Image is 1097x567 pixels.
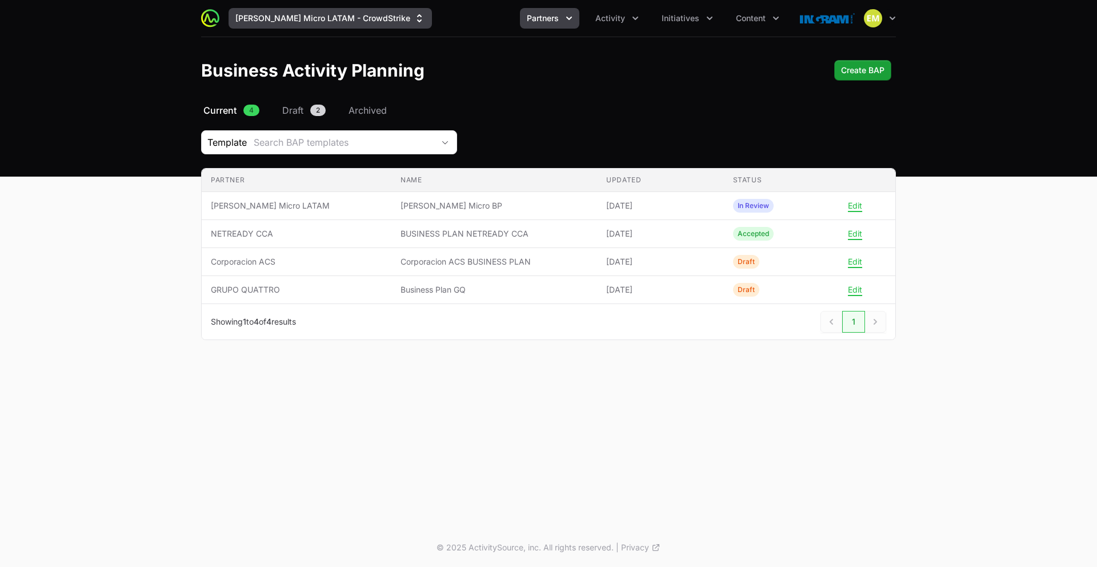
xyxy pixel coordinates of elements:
button: Activity [588,8,646,29]
button: [PERSON_NAME] Micro LATAM - CrowdStrike [229,8,432,29]
span: BUSINESS PLAN NETREADY CCA [401,228,588,239]
button: Initiatives [655,8,720,29]
span: 4 [266,317,271,326]
img: Ingram Micro LATAM [800,7,855,30]
span: | [616,542,619,553]
button: Create BAP [834,60,891,81]
p: Showing to of results [211,316,296,328]
a: Archived [346,103,389,117]
div: Main navigation [219,8,786,29]
button: Partners [520,8,579,29]
span: Draft [282,103,303,117]
section: Business Activity Plan Submissions [201,168,896,340]
a: 1 [842,311,865,333]
span: [PERSON_NAME] Micro BP [401,200,588,211]
span: Corporacion ACS [211,256,382,267]
div: Initiatives menu [655,8,720,29]
span: Corporacion ACS BUSINESS PLAN [401,256,588,267]
button: Search BAP templates [247,131,457,154]
span: Archived [349,103,387,117]
h1: Business Activity Planning [201,60,425,81]
div: Content menu [729,8,786,29]
span: Initiatives [662,13,699,24]
span: 1 [243,317,246,326]
span: NETREADY CCA [211,228,382,239]
span: Business Plan GQ [401,284,588,296]
span: Create BAP [841,63,884,77]
img: ActivitySource [201,9,219,27]
th: Updated [597,169,723,192]
a: Privacy [621,542,660,553]
span: [DATE] [606,228,714,239]
th: Partner [202,169,391,192]
span: Partners [527,13,559,24]
div: Primary actions [834,60,891,81]
span: [PERSON_NAME] Micro LATAM [211,200,382,211]
button: Content [729,8,786,29]
span: 4 [254,317,259,326]
button: Edit [848,201,862,211]
span: Template [202,135,247,149]
span: [DATE] [606,200,714,211]
th: Status [724,169,850,192]
a: Draft2 [280,103,328,117]
button: Edit [848,285,862,295]
p: © 2025 ActivitySource, inc. All rights reserved. [437,542,614,553]
button: Edit [848,229,862,239]
img: Eric Mingus [864,9,882,27]
div: Search BAP templates [254,135,434,149]
div: Partners menu [520,8,579,29]
span: GRUPO QUATTRO [211,284,382,296]
span: [DATE] [606,284,714,296]
span: Current [203,103,237,117]
span: Content [736,13,766,24]
section: Business Activity Plan Filters [201,130,896,154]
a: Current4 [201,103,262,117]
div: Activity menu [588,8,646,29]
button: Edit [848,257,862,267]
nav: Business Activity Plan Navigation navigation [201,103,896,117]
th: Name [391,169,597,192]
span: 2 [310,105,326,116]
span: [DATE] [606,256,714,267]
div: Supplier switch menu [229,8,432,29]
span: 4 [243,105,259,116]
span: Activity [595,13,625,24]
